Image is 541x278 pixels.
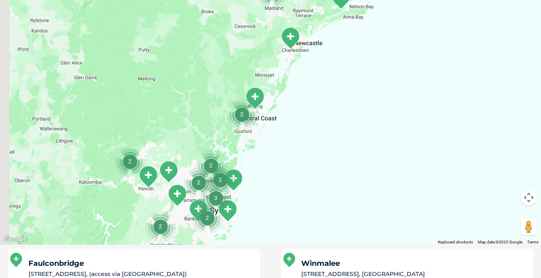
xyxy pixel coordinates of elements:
[158,161,179,183] div: Marsden Park
[183,167,214,198] div: 2
[438,239,473,245] button: Keyboard shortcuts
[195,150,226,181] div: 2
[114,146,145,177] div: 2
[138,165,158,188] div: Penrith Coreen Avenue
[245,87,265,109] div: Wyong
[188,199,208,222] div: Punchbowl
[527,240,539,244] a: Terms
[521,219,537,235] button: Drag Pegman onto the map to open Street View
[226,99,257,130] div: 2
[521,189,537,206] button: Map camera controls
[302,260,526,267] h5: Winmalee
[2,234,29,245] a: Open this area in Google Maps (opens a new window)
[167,184,187,206] div: Wetherill Park
[2,234,29,245] img: Google
[280,27,300,49] div: Warners Bay
[200,182,231,213] div: 3
[217,200,238,222] div: Coogee-Maroubra
[28,260,253,267] h5: Faulconbridge
[145,211,176,242] div: 2
[192,202,223,233] div: 2
[223,169,243,191] div: Brookvale
[205,164,236,195] div: 2
[478,240,522,244] span: Map data ©2025 Google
